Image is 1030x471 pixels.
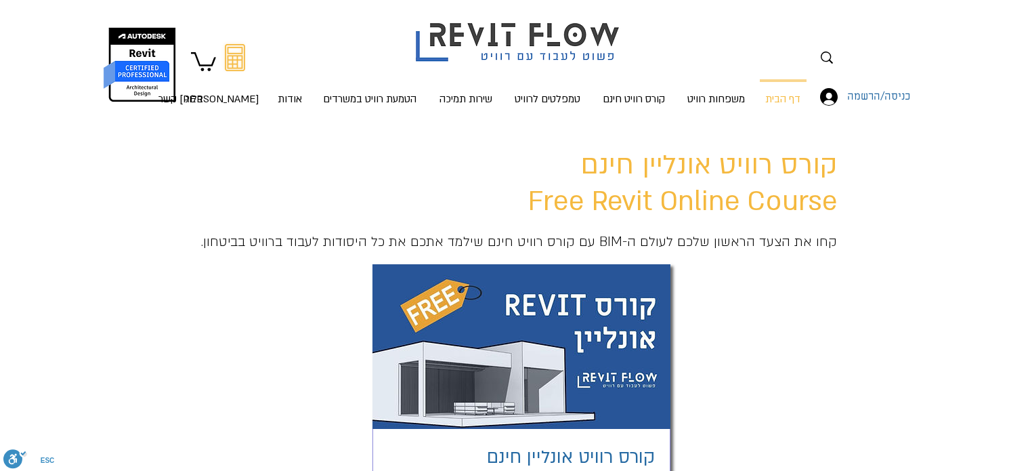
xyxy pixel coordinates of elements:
a: דף הבית [756,79,811,106]
a: [PERSON_NAME] קשר [213,79,268,106]
a: בלוג [176,79,213,106]
a: הטמעת רוויט במשרדים [312,79,429,106]
p: הטמעת רוויט במשרדים [318,80,422,118]
a: קורס רוויט אונליין חינםFree Revit Online Course [528,147,837,220]
p: קורס רוויט חינם [597,80,670,118]
p: [PERSON_NAME] קשר [153,80,264,118]
p: דף הבית [760,82,806,118]
a: משפחות רוויט [677,79,756,106]
svg: מחשבון מעבר מאוטוקאד לרוויט [225,44,245,71]
a: טמפלטים לרוויט [504,79,591,106]
p: אודות [272,80,307,118]
p: משפחות רוויט [682,80,750,118]
img: autodesk certified professional in revit for architectural design יונתן אלדד [102,27,177,102]
p: טמפלטים לרוויט [509,80,586,118]
span: כניסה/הרשמה [842,88,915,106]
button: כניסה/הרשמה [811,84,872,110]
nav: אתר [168,79,811,106]
span: קחו את הצעד הראשון שלכם לעולם ה-BIM עם קורס רוויט חינם שילמד אתכם את כל היסודות לעבוד ברוויט בביט... [201,233,837,251]
p: בלוג [179,80,209,118]
img: Revit flow logo פשוט לעבוד עם רוויט [402,2,637,65]
a: קורס רוויט חינם [591,79,677,106]
span: קורס רוויט אונליין חינם Free Revit Online Course [528,147,837,220]
a: אודות [268,79,312,106]
a: קורס רוויט אונליין חינם [487,445,655,470]
a: שירות תמיכה [429,79,504,106]
p: שירות תמיכה [434,80,498,118]
img: קורס רוויט חינם [372,264,670,429]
